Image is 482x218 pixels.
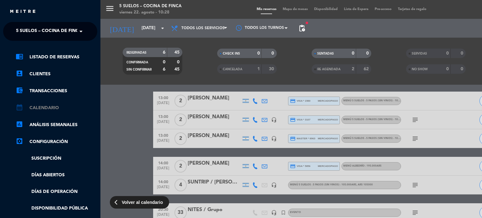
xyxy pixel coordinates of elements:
[16,25,82,38] span: 5 SUELOS – COCINA DE FINCA
[16,155,97,162] a: Suscripción
[16,104,23,111] i: calendar_month
[16,70,97,78] a: account_boxClientes
[16,188,97,195] a: Días de Operación
[16,70,23,77] i: account_box
[16,137,23,145] i: settings_applications
[16,205,97,212] a: Disponibilidad pública
[115,199,120,205] span: arrow_back_ios
[16,138,97,146] a: Configuración
[16,121,97,129] a: assessmentANÁLISIS SEMANALES
[122,199,163,206] span: Volver al calendario
[16,87,23,94] i: account_balance_wallet
[305,21,309,25] span: fiber_manual_record
[298,24,306,32] span: pending_actions
[16,53,23,60] i: chrome_reader_mode
[16,104,97,112] a: calendar_monthCalendario
[9,9,36,14] img: MEITRE
[16,120,23,128] i: assessment
[16,87,97,95] a: account_balance_walletTransacciones
[16,172,97,179] a: Días abiertos
[16,53,97,61] a: chrome_reader_modeListado de Reservas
